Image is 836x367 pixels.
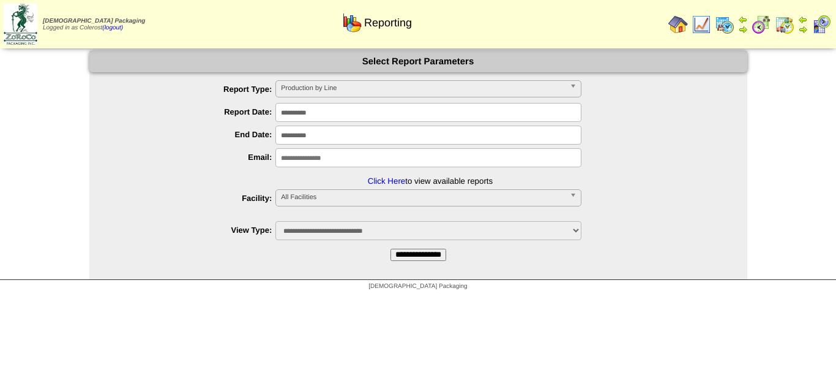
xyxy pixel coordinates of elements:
[798,25,808,34] img: arrowright.gif
[114,107,276,116] label: Report Date:
[752,15,771,34] img: calendarblend.gif
[114,85,276,94] label: Report Type:
[281,190,565,205] span: All Facilities
[43,18,145,31] span: Logged in as Colerost
[812,15,831,34] img: calendarcustomer.gif
[364,17,412,29] span: Reporting
[281,81,565,96] span: Production by Line
[738,15,748,25] img: arrowleft.gif
[102,25,123,31] a: (logout)
[692,15,711,34] img: line_graph.gif
[715,15,734,34] img: calendarprod.gif
[114,225,276,235] label: View Type:
[114,130,276,139] label: End Date:
[4,4,37,45] img: zoroco-logo-small.webp
[738,25,748,34] img: arrowright.gif
[668,15,688,34] img: home.gif
[114,148,747,186] li: to view available reports
[89,51,747,72] div: Select Report Parameters
[368,283,467,290] span: [DEMOGRAPHIC_DATA] Packaging
[114,194,276,203] label: Facility:
[368,176,405,186] a: Click Here
[342,13,362,32] img: graph.gif
[114,153,276,162] label: Email:
[798,15,808,25] img: arrowleft.gif
[43,18,145,25] span: [DEMOGRAPHIC_DATA] Packaging
[775,15,794,34] img: calendarinout.gif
